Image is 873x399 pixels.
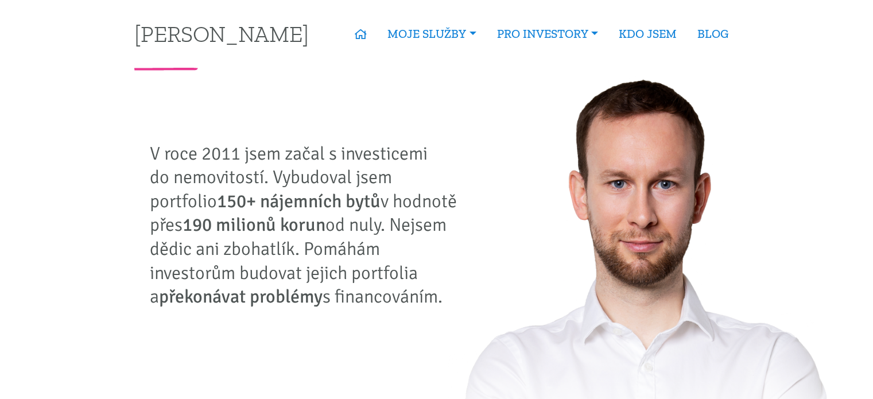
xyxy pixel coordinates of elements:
a: [PERSON_NAME] [134,22,309,45]
p: V roce 2011 jsem začal s investicemi do nemovitostí. Vybudoval jsem portfolio v hodnotě přes od n... [150,142,465,309]
strong: 190 milionů korun [183,214,325,236]
strong: 150+ nájemních bytů [217,190,381,212]
a: MOJE SLUŽBY [377,21,486,47]
a: PRO INVESTORY [487,21,608,47]
a: BLOG [687,21,739,47]
a: KDO JSEM [608,21,687,47]
strong: překonávat problémy [159,285,323,308]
